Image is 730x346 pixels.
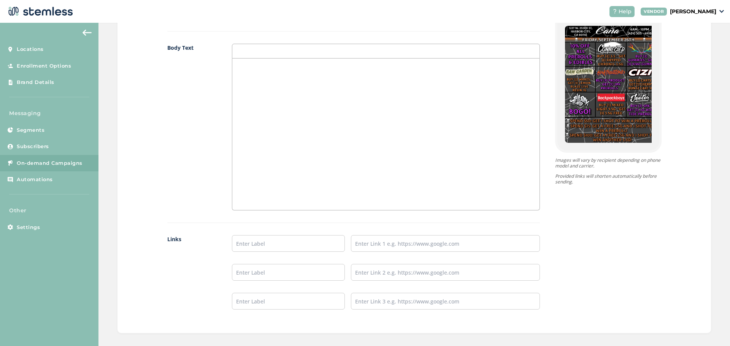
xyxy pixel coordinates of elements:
[167,235,217,322] label: Links
[565,26,655,143] img: 9k=
[603,147,614,159] button: Item 1
[83,30,92,36] img: icon-arrow-back-accent-c549486e.svg
[351,264,540,281] input: Enter Link 2 e.g. https://www.google.com
[351,293,540,310] input: Enter Link 3 e.g. https://www.google.com
[591,147,603,159] button: Item 0
[17,224,40,231] span: Settings
[17,160,83,167] span: On-demand Campaigns
[17,126,44,134] span: Segments
[692,310,730,346] iframe: Chat Widget
[17,62,71,70] span: Enrollment Options
[167,44,217,210] label: Body Text
[719,10,724,13] img: icon_down-arrow-small-66adaf34.svg
[555,157,662,169] p: Images will vary by recipient depending on phone model and carrier.
[232,264,345,281] input: Enter Label
[614,147,625,159] button: Item 2
[17,79,54,86] span: Brand Details
[555,173,662,185] p: Provided links will shorten automatically before sending.
[6,4,73,19] img: logo-dark-0685b13c.svg
[17,46,44,53] span: Locations
[232,235,345,252] input: Enter Label
[619,8,632,16] span: Help
[351,235,540,252] input: Enter Link 1 e.g. https://www.google.com
[17,143,49,150] span: Subscribers
[232,293,345,310] input: Enter Label
[613,9,617,14] img: icon-help-white-03924b79.svg
[17,176,53,183] span: Automations
[670,8,716,16] p: [PERSON_NAME]
[641,8,667,16] div: VENDOR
